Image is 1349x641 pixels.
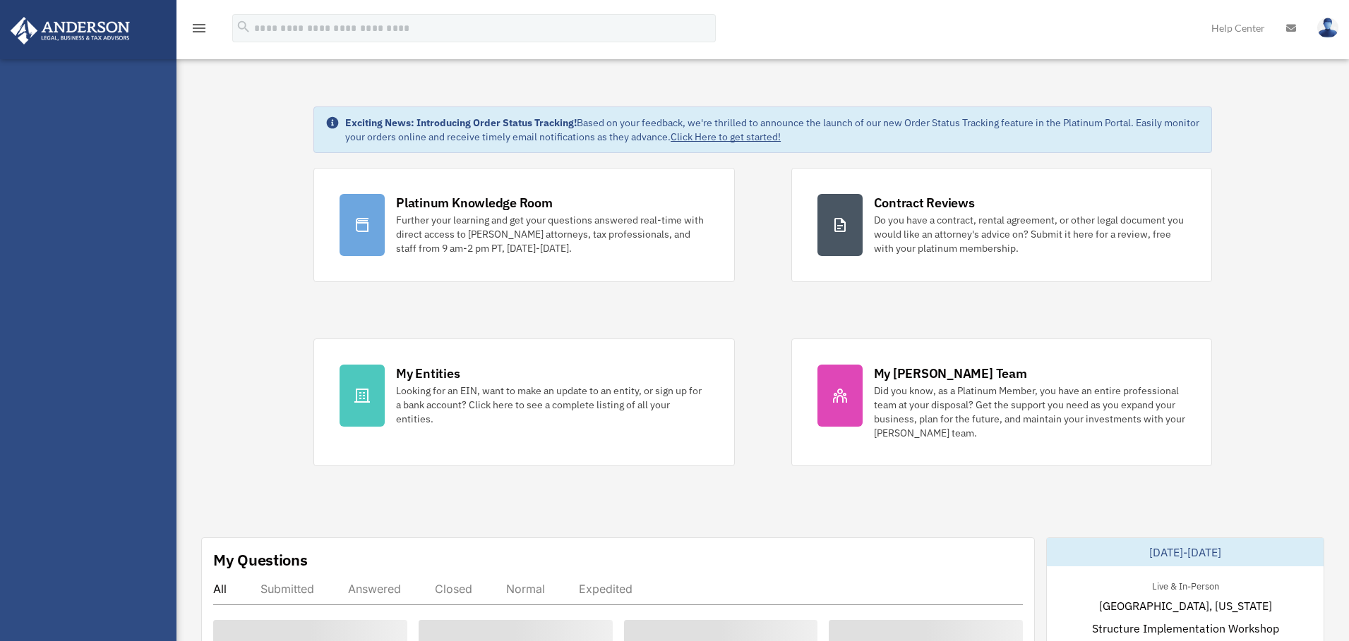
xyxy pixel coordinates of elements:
[506,582,545,596] div: Normal
[435,582,472,596] div: Closed
[396,384,708,426] div: Looking for an EIN, want to make an update to an entity, or sign up for a bank account? Click her...
[396,213,708,255] div: Further your learning and get your questions answered real-time with direct access to [PERSON_NAM...
[1317,18,1338,38] img: User Pic
[6,17,134,44] img: Anderson Advisors Platinum Portal
[396,194,553,212] div: Platinum Knowledge Room
[874,365,1027,382] div: My [PERSON_NAME] Team
[236,19,251,35] i: search
[213,549,308,570] div: My Questions
[348,582,401,596] div: Answered
[874,213,1186,255] div: Do you have a contract, rental agreement, or other legal document you would like an attorney's ad...
[1141,578,1230,592] div: Live & In-Person
[791,338,1212,466] a: My [PERSON_NAME] Team Did you know, as a Platinum Member, you have an entire professional team at...
[791,168,1212,282] a: Contract Reviews Do you have a contract, rental agreement, or other legal document you would like...
[874,194,975,212] div: Contract Reviews
[260,582,314,596] div: Submitted
[313,168,734,282] a: Platinum Knowledge Room Further your learning and get your questions answered real-time with dire...
[396,365,460,382] div: My Entities
[1092,620,1279,637] span: Structure Implementation Workshop
[874,384,1186,440] div: Did you know, as a Platinum Member, you have an entire professional team at your disposal? Get th...
[191,25,208,37] a: menu
[345,116,1200,144] div: Based on your feedback, we're thrilled to announce the launch of our new Order Status Tracking fe...
[313,338,734,466] a: My Entities Looking for an EIN, want to make an update to an entity, or sign up for a bank accoun...
[1099,597,1272,614] span: [GEOGRAPHIC_DATA], [US_STATE]
[345,116,577,129] strong: Exciting News: Introducing Order Status Tracking!
[213,582,227,596] div: All
[191,20,208,37] i: menu
[671,130,781,143] a: Click Here to get started!
[1047,538,1324,566] div: [DATE]-[DATE]
[579,582,632,596] div: Expedited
